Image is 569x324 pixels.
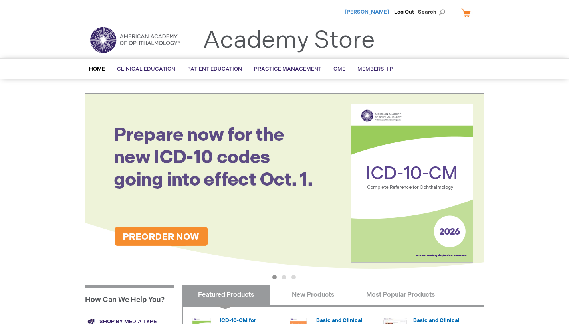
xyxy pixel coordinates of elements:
a: [PERSON_NAME] [345,9,389,15]
a: Log Out [394,9,414,15]
span: Clinical Education [117,66,175,72]
span: CME [333,66,345,72]
a: Academy Store [203,26,375,55]
span: Home [89,66,105,72]
span: Practice Management [254,66,321,72]
a: New Products [270,285,357,305]
button: 3 of 3 [291,275,296,279]
button: 1 of 3 [272,275,277,279]
span: Membership [357,66,393,72]
h1: How Can We Help You? [85,285,174,312]
a: Most Popular Products [357,285,444,305]
span: Search [418,4,448,20]
a: Featured Products [182,285,270,305]
span: Patient Education [187,66,242,72]
button: 2 of 3 [282,275,286,279]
